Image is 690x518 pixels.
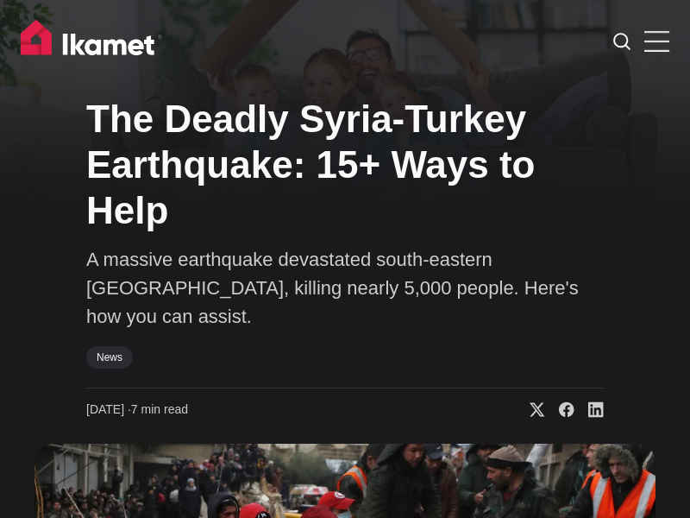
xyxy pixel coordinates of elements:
img: Ikamet home [21,20,162,63]
a: News [86,346,133,369]
a: Share on Facebook [545,401,574,419]
time: 7 min read [86,401,188,419]
h1: The Deadly Syria-Turkey Earthquake: 15+ Ways to Help [86,97,604,233]
p: A massive earthquake devastated south-eastern [GEOGRAPHIC_DATA], killing nearly 5,000 people. Her... [86,245,604,331]
a: Share on Linkedin [574,401,604,419]
span: [DATE] ∙ [86,402,131,416]
a: Share on X [516,401,545,419]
